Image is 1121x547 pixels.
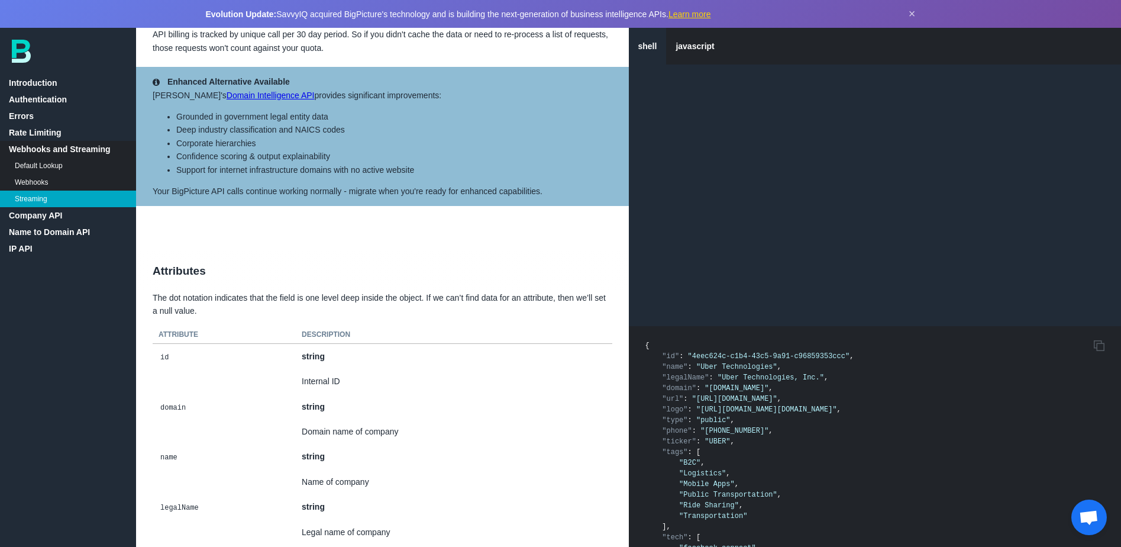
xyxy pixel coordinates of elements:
[696,384,700,392] span: :
[176,137,612,150] li: Corporate hierarchies
[296,369,612,394] td: Internal ID
[696,363,777,371] span: "Uber Technologies"
[768,384,773,392] span: ,
[692,427,696,435] span: :
[176,150,612,163] li: Confidence scoring & output explainability
[662,384,696,392] span: "domain"
[159,352,170,363] code: id
[159,502,201,514] code: legalName
[692,395,777,403] span: "[URL][DOMAIN_NAME]"
[696,406,837,414] span: "[URL][DOMAIN_NAME][DOMAIN_NAME]"
[136,67,629,206] aside: [PERSON_NAME]'s provides significant improvements: Your BigPicture API calls continue working nor...
[688,352,850,361] span: "4eec624c-c1b4-43c5-9a91-c96859353ccc"
[688,406,692,414] span: :
[296,419,612,444] td: Domain name of company
[227,91,315,100] a: Domain Intelligence API
[176,123,612,136] li: Deep industry classification and NAICS codes
[679,459,700,467] span: "B2C"
[668,9,711,19] a: Learn more
[735,480,739,488] span: ,
[777,491,781,499] span: ,
[679,352,683,361] span: :
[688,448,692,456] span: :
[679,480,735,488] span: "Mobile Apps"
[705,384,768,392] span: "[DOMAIN_NAME]"
[731,416,735,424] span: ,
[629,28,667,65] a: shell
[662,352,679,361] span: "id"
[688,416,692,424] span: :
[824,374,828,382] span: ,
[662,523,670,531] span: ],
[167,77,290,86] strong: Enhanced Alternative Available
[768,427,773,435] span: ,
[726,469,730,478] span: ,
[909,7,916,21] button: Dismiss announcement
[696,448,700,456] span: [
[777,363,781,371] span: ,
[731,437,735,446] span: ,
[705,437,730,446] span: "UBER"
[302,452,325,461] strong: string
[176,163,612,176] li: Support for internet infrastructure domains with no active website
[662,427,692,435] span: "phone"
[159,452,179,464] code: name
[662,416,687,424] span: "type"
[679,512,747,520] span: "Transportation"
[302,352,325,361] strong: string
[679,501,739,510] span: "Ride Sharing"
[302,402,325,411] strong: string
[1071,500,1107,535] div: Open chat
[662,363,687,371] span: "name"
[696,533,700,542] span: [
[662,395,683,403] span: "url"
[700,459,705,467] span: ,
[176,110,612,123] li: Grounded in government legal entity data
[688,533,692,542] span: :
[718,374,824,382] span: "Uber Technologies, Inc."
[696,416,731,424] span: "public"
[296,326,612,344] th: Description
[777,395,781,403] span: ,
[662,448,687,456] span: "tags"
[662,374,709,382] span: "legalName"
[683,395,687,403] span: :
[700,427,768,435] span: "[PHONE_NUMBER]"
[645,342,650,350] span: {
[666,28,723,65] a: javascript
[739,501,743,510] span: ,
[296,469,612,494] td: Name of company
[296,520,612,545] td: Legal name of company
[679,469,726,478] span: "Logistics"
[302,502,325,511] strong: string
[136,28,629,54] p: API billing is tracked by unique call per 30 day period. So if you didn't cache the data or need ...
[696,437,700,446] span: :
[837,406,841,414] span: ,
[849,352,854,361] span: ,
[136,291,629,318] p: The dot notation indicates that the field is one level deep inside the object. If we can’t find d...
[709,374,713,382] span: :
[153,326,296,344] th: Attribute
[679,491,777,499] span: "Public Transportation"
[136,251,629,291] h2: Attributes
[206,9,277,19] strong: Evolution Update:
[206,9,711,19] span: SavvyIQ acquired BigPicture's technology and is building the next-generation of business intellig...
[688,363,692,371] span: :
[662,437,696,446] span: "ticker"
[159,402,188,414] code: domain
[12,40,31,63] img: bp-logo-B-teal.svg
[662,533,687,542] span: "tech"
[662,406,687,414] span: "logo"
